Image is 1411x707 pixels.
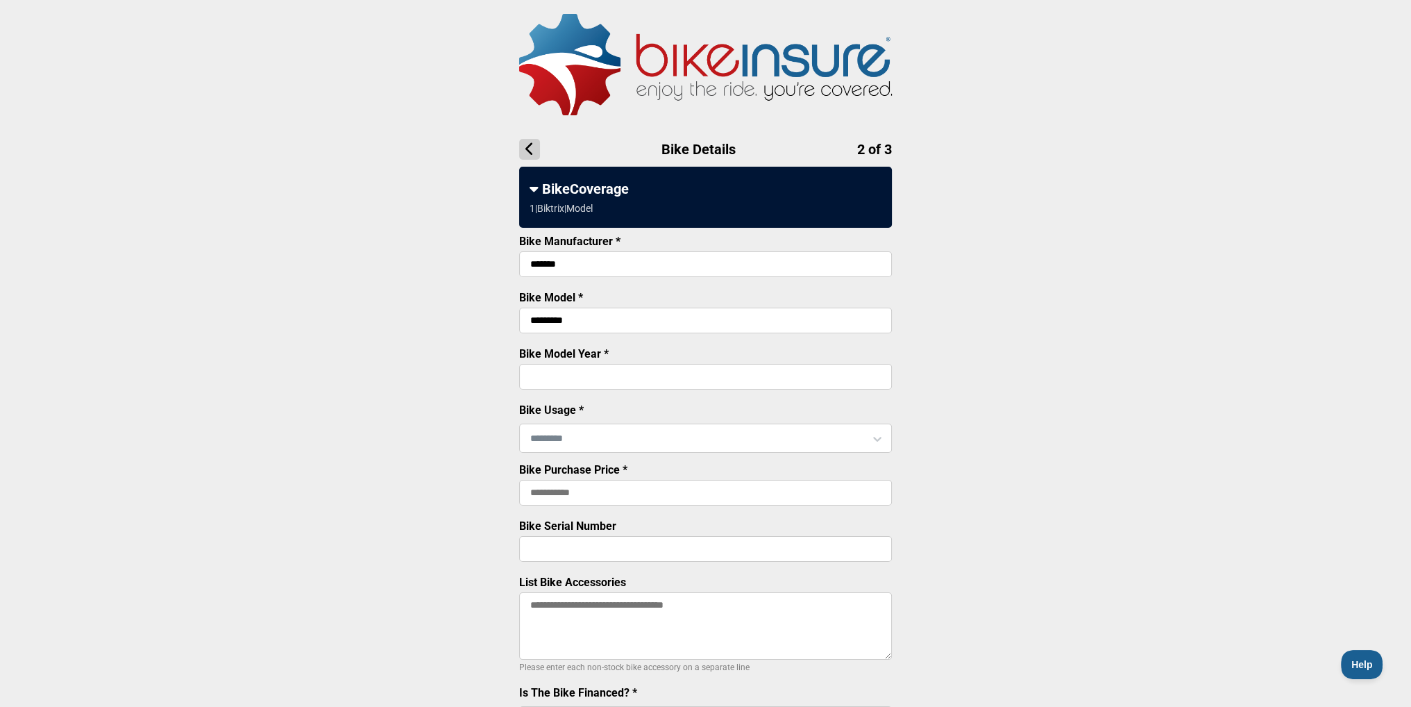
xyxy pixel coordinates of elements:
[530,203,593,214] div: 1 | Biktrix | Model
[530,181,881,197] div: BikeCoverage
[519,463,627,476] label: Bike Purchase Price *
[519,576,626,589] label: List Bike Accessories
[519,659,892,676] p: Please enter each non-stock bike accessory on a separate line
[519,235,620,248] label: Bike Manufacturer *
[519,139,892,160] h1: Bike Details
[519,347,609,360] label: Bike Model Year *
[519,404,584,417] label: Bike Usage *
[519,686,637,699] label: Is The Bike Financed? *
[519,519,616,533] label: Bike Serial Number
[857,141,892,158] span: 2 of 3
[519,291,583,304] label: Bike Model *
[1341,650,1383,679] iframe: Toggle Customer Support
